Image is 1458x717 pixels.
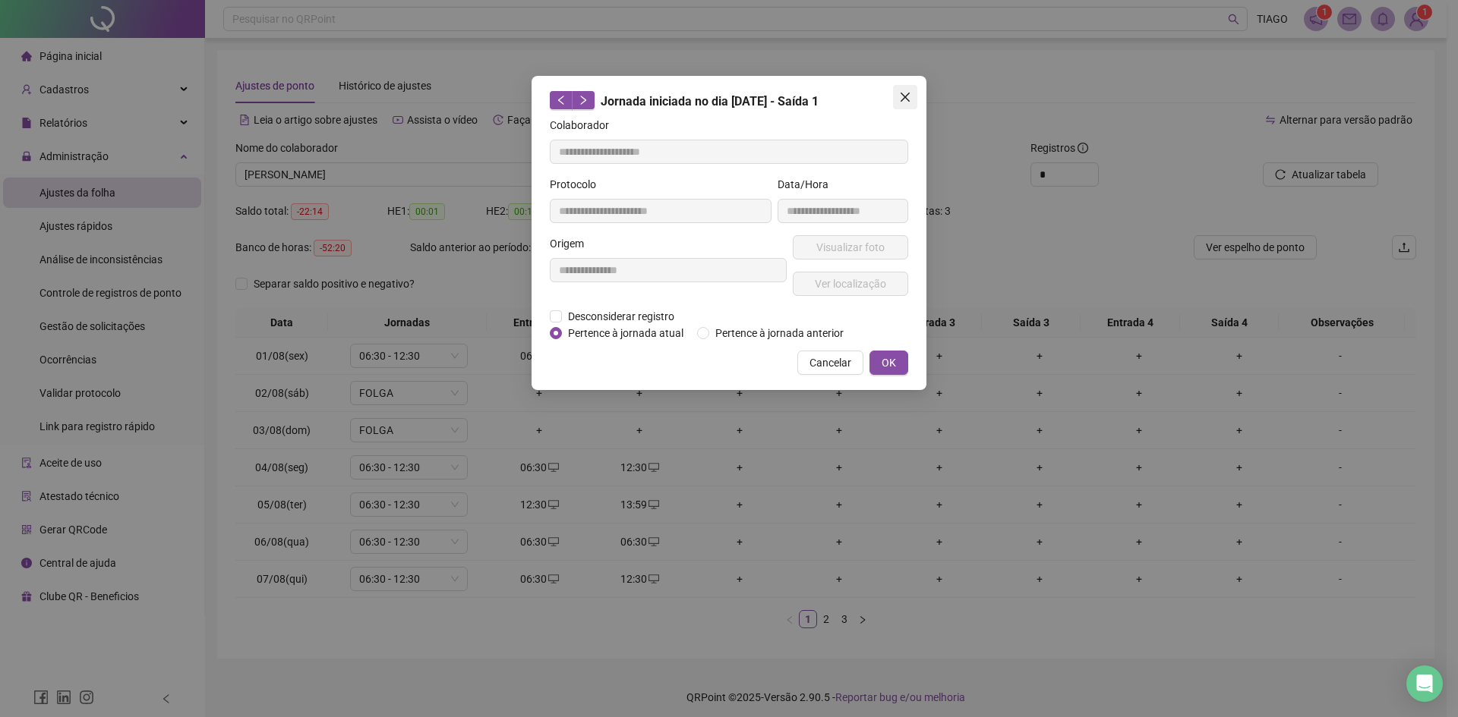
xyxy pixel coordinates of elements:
[572,91,595,109] button: right
[709,325,850,341] span: Pertence à jornada anterior
[797,351,863,375] button: Cancelar
[556,95,566,105] span: left
[550,176,606,193] label: Protocolo
[578,95,589,105] span: right
[869,351,908,375] button: OK
[562,308,680,325] span: Desconsiderar registro
[793,235,908,259] button: Visualizar foto
[550,235,594,252] label: Origem
[793,272,908,296] button: Ver localização
[550,91,573,109] button: left
[550,117,619,134] label: Colaborador
[778,176,838,193] label: Data/Hora
[882,354,896,371] span: OK
[550,91,908,111] div: Jornada iniciada no dia [DATE] - Saída 1
[809,354,851,371] span: Cancelar
[899,91,911,103] span: close
[1406,665,1443,702] div: Open Intercom Messenger
[893,85,917,109] button: Close
[562,325,690,341] span: Pertence à jornada atual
